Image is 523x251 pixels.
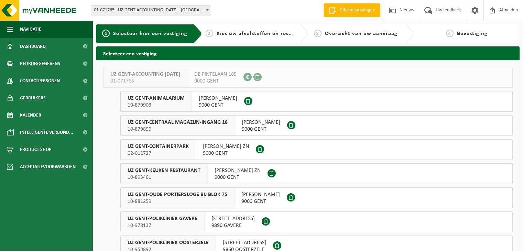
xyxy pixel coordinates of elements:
button: UZ GENT-CONTAINERPARK 02-011727 [PERSON_NAME] ZN9000 GENT [120,139,513,160]
button: UZ GENT-CENTRAAL MAGAZIJN-INGANG 18 10-879899 [PERSON_NAME]9000 GENT [120,115,513,136]
h2: Selecteer een vestiging [96,46,520,60]
span: 10-881259 [128,198,227,205]
span: 10-893461 [128,174,200,181]
span: Contactpersonen [20,72,60,89]
span: 01-071765 [110,78,180,85]
span: UZ GENT-CENTRAAL MAGAZIJN-INGANG 18 [128,119,228,126]
span: 10-879903 [128,102,185,109]
span: UZ GENT-CONTAINERPARK [128,143,189,150]
span: Kalender [20,107,41,124]
span: [PERSON_NAME] ZN [203,143,249,150]
span: Gebruikers [20,89,46,107]
span: [PERSON_NAME] [199,95,237,102]
span: 9000 GENT [199,102,237,109]
span: UZ GENT-ANIMALARIUM [128,95,185,102]
span: 9000 GENT [203,150,249,157]
span: UZ GENT-POLIKLINIEK OOSTERZELE [128,239,209,246]
span: [PERSON_NAME] [242,119,280,126]
span: DE PINTELAAN 185 [194,71,237,78]
a: Offerte aanvragen [324,3,380,17]
span: 9000 GENT [215,174,261,181]
span: [PERSON_NAME] ZN [215,167,261,174]
span: Acceptatievoorwaarden [20,158,76,175]
span: [PERSON_NAME] [241,191,280,198]
span: 3 [314,30,322,37]
span: Bedrijfsgegevens [20,55,60,72]
span: Selecteer hier een vestiging [113,31,187,36]
button: UZ GENT-KEUKEN RESTAURANT 10-893461 [PERSON_NAME] ZN9000 GENT [120,163,513,184]
button: UZ GENT-POLIKLINIEK GAVERE 10-978137 [STREET_ADDRESS]9890 GAVERE [120,211,513,232]
span: Product Shop [20,141,51,158]
span: Overzicht van uw aanvraag [325,31,397,36]
span: UZ GENT-OUDE PORTIERSLOGE BIJ BLOK 75 [128,191,227,198]
span: Navigatie [20,21,41,38]
span: 10-879899 [128,126,228,133]
span: UZ GENT-ACCOUNTING [DATE] [110,71,180,78]
span: 01-071765 - UZ GENT-ACCOUNTING 0 BC - GENT [91,6,211,15]
span: Dashboard [20,38,46,55]
span: 9000 GENT [194,78,237,85]
span: [STREET_ADDRESS] [211,215,255,222]
span: 9000 GENT [242,126,280,133]
span: 1 [102,30,110,37]
button: UZ GENT-ANIMALARIUM 10-879903 [PERSON_NAME]9000 GENT [120,91,513,112]
span: 4 [446,30,454,37]
span: UZ GENT-KEUKEN RESTAURANT [128,167,200,174]
span: 2 [206,30,213,37]
button: UZ GENT-OUDE PORTIERSLOGE BIJ BLOK 75 10-881259 [PERSON_NAME]9000 GENT [120,187,513,208]
span: Kies uw afvalstoffen en recipiënten [217,31,311,36]
span: 02-011727 [128,150,189,157]
span: 9000 GENT [241,198,280,205]
span: 10-978137 [128,222,197,229]
span: Intelligente verbond... [20,124,73,141]
span: Offerte aanvragen [338,7,377,14]
span: 9890 GAVERE [211,222,255,229]
span: [STREET_ADDRESS] [223,239,266,246]
span: UZ GENT-POLIKLINIEK GAVERE [128,215,197,222]
span: Bevestiging [457,31,488,36]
